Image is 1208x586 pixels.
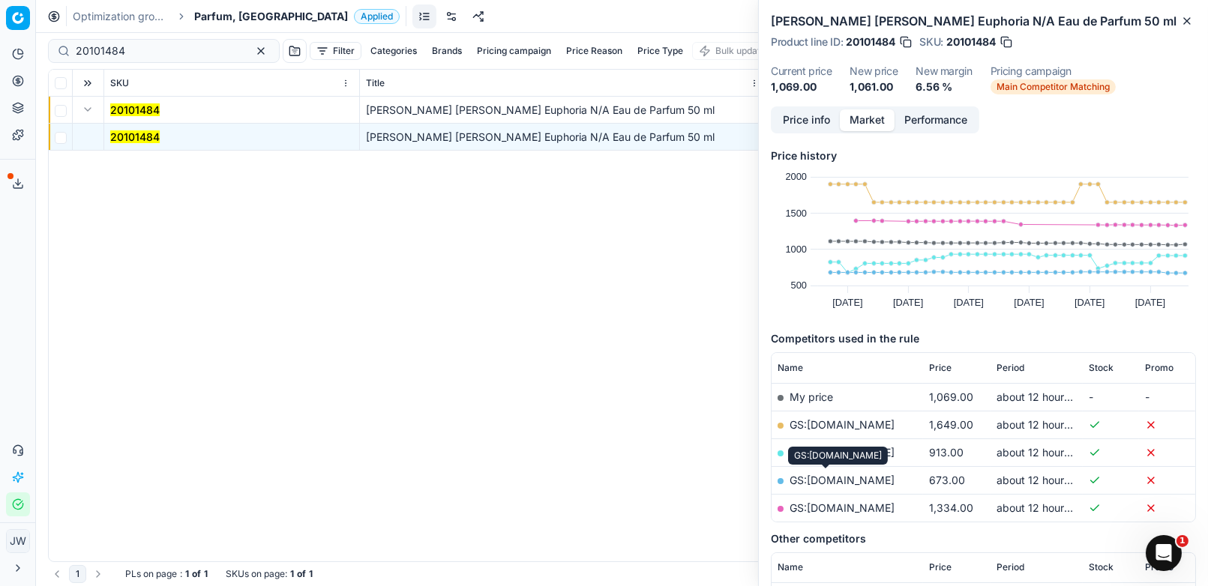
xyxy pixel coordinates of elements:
[309,568,313,580] strong: 1
[1089,362,1114,374] span: Stock
[788,447,888,465] div: GS:[DOMAIN_NAME]
[194,9,400,24] span: Parfum, [GEOGRAPHIC_DATA]Applied
[110,77,129,89] span: SKU
[790,474,895,486] a: GS:[DOMAIN_NAME]
[778,561,803,573] span: Name
[790,446,895,459] a: GS:[DOMAIN_NAME]
[76,43,240,58] input: Search by SKU or title
[1075,297,1105,308] text: [DATE]
[6,529,30,553] button: JW
[204,568,208,580] strong: 1
[73,9,400,24] nav: breadcrumb
[778,362,803,374] span: Name
[194,9,348,24] span: Parfum, [GEOGRAPHIC_DATA]
[1177,535,1189,547] span: 1
[846,34,895,49] span: 20101484
[929,501,973,514] span: 1,334.00
[946,34,996,49] span: 20101484
[840,109,895,131] button: Market
[79,74,97,92] button: Expand all
[185,568,189,580] strong: 1
[771,66,832,76] dt: Current price
[786,171,807,182] text: 2000
[125,568,208,580] div: :
[1014,297,1044,308] text: [DATE]
[929,390,973,403] span: 1,069.00
[631,42,689,60] button: Price Type
[791,280,807,291] text: 500
[48,565,107,583] nav: pagination
[226,568,287,580] span: SKUs on page :
[771,331,1196,346] h5: Competitors used in the rule
[364,42,423,60] button: Categories
[366,130,715,143] span: [PERSON_NAME] [PERSON_NAME] Euphoria N/A Eau de Parfum 50 ml
[354,9,400,24] span: Applied
[1145,362,1174,374] span: Promo
[850,79,898,94] dd: 1,061.00
[290,568,294,580] strong: 1
[954,297,984,308] text: [DATE]
[1146,535,1182,571] iframe: Intercom live chat
[991,66,1116,76] dt: Pricing campaign
[997,362,1024,374] span: Period
[692,42,772,60] button: Bulk update
[893,297,923,308] text: [DATE]
[771,79,832,94] dd: 1,069.00
[997,474,1091,486] span: about 12 hours ago
[1135,297,1165,308] text: [DATE]
[426,42,468,60] button: Brands
[471,42,557,60] button: Pricing campaign
[110,130,160,145] button: 20101484
[997,418,1091,431] span: about 12 hours ago
[929,362,952,374] span: Price
[929,474,965,486] span: 673.00
[997,446,1091,459] span: about 12 hours ago
[1083,383,1139,411] td: -
[773,109,840,131] button: Price info
[790,501,895,514] a: GS:[DOMAIN_NAME]
[786,244,807,255] text: 1000
[916,66,973,76] dt: New margin
[1089,561,1114,573] span: Stock
[771,12,1196,30] h2: [PERSON_NAME] [PERSON_NAME] Euphoria N/A Eau de Parfum 50 ml
[110,103,160,116] mark: 20101484
[1145,561,1174,573] span: Promo
[366,77,385,89] span: Title
[89,565,107,583] button: Go to next page
[895,109,977,131] button: Performance
[771,37,843,47] span: Product line ID :
[125,568,177,580] span: PLs on page
[916,79,973,94] dd: 6.56 %
[850,66,898,76] dt: New price
[929,561,952,573] span: Price
[110,130,160,143] mark: 20101484
[919,37,943,47] span: SKU :
[790,418,895,431] a: GS:[DOMAIN_NAME]
[1139,383,1195,411] td: -
[79,100,97,118] button: Expand
[366,103,715,116] span: [PERSON_NAME] [PERSON_NAME] Euphoria N/A Eau de Parfum 50 ml
[771,148,1196,163] h5: Price history
[991,79,1116,94] span: Main Competitor Matching
[832,297,862,308] text: [DATE]
[69,565,86,583] button: 1
[192,568,201,580] strong: of
[771,531,1196,546] h5: Other competitors
[110,103,160,118] button: 20101484
[929,446,964,459] span: 913.00
[997,561,1024,573] span: Period
[73,9,169,24] a: Optimization groups
[48,565,66,583] button: Go to previous page
[997,501,1091,514] span: about 12 hours ago
[929,418,973,431] span: 1,649.00
[997,390,1091,403] span: about 12 hours ago
[786,208,807,219] text: 1500
[560,42,628,60] button: Price Reason
[7,530,29,552] span: JW
[790,390,833,403] span: My price
[297,568,306,580] strong: of
[310,42,361,60] button: Filter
